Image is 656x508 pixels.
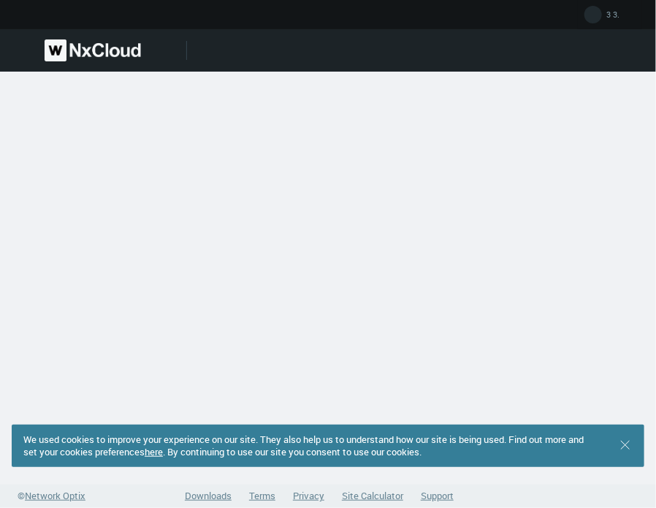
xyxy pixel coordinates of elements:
[23,433,584,458] span: We used cookies to improve your experience on our site. They also help us to understand how our s...
[25,489,85,502] span: Network Optix
[18,489,85,504] a: ©Network Optix
[145,445,163,458] a: here
[421,489,454,502] a: Support
[45,39,141,61] img: Nx Cloud logo
[606,9,619,26] span: 3 3.
[342,489,403,502] a: Site Calculator
[293,489,324,502] a: Privacy
[185,489,232,502] a: Downloads
[163,445,422,458] span: . By continuing to use our site you consent to use our cookies.
[249,489,275,502] a: Terms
